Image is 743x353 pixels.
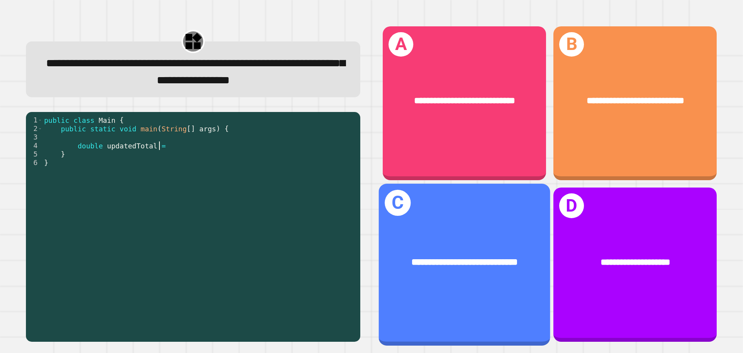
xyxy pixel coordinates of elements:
div: 1 [26,116,43,124]
h1: B [559,32,584,57]
div: 5 [26,150,43,158]
span: Toggle code folding, rows 2 through 5 [38,124,42,133]
div: 6 [26,158,43,167]
div: 2 [26,124,43,133]
div: 3 [26,133,43,141]
h1: D [559,193,584,218]
h1: C [385,190,411,216]
h1: A [389,32,413,57]
div: 4 [26,141,43,150]
span: Toggle code folding, rows 1 through 6 [38,116,42,124]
